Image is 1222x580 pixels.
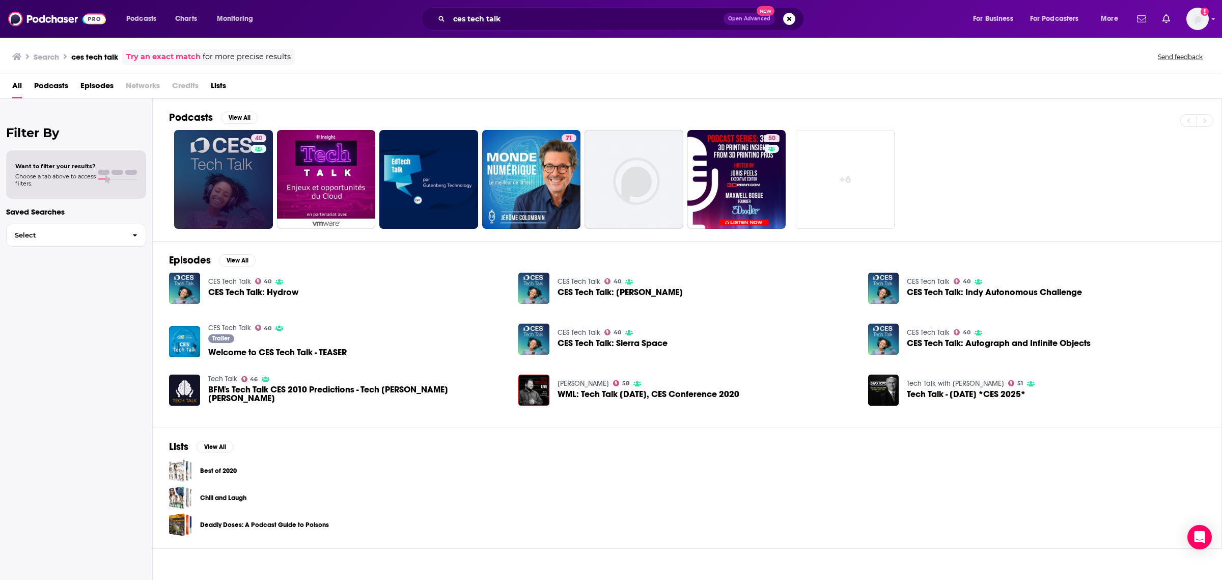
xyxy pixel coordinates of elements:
a: 58 [613,380,629,386]
a: Chill and Laugh [169,486,192,509]
button: open menu [966,11,1026,27]
a: CES Tech Talk [907,277,950,286]
img: BFM's Tech Talk CES 2010 Predictions - Tech Meister Daniel Wong [169,375,200,406]
span: 51 [1017,381,1023,386]
a: CES Tech Talk [558,328,600,337]
span: Logged in as gracewagner [1186,8,1209,30]
button: Open AdvancedNew [724,13,775,25]
span: More [1101,12,1118,26]
a: Charts [169,11,203,27]
span: 40 [264,279,271,284]
button: Send feedback [1155,52,1206,61]
span: 58 [622,381,629,386]
a: 40 [954,278,970,284]
a: 40 [255,325,272,331]
h2: Podcasts [169,111,213,124]
a: CES Tech Talk: Sierra Space [518,324,549,355]
button: View All [197,441,233,453]
h3: Search [34,52,59,62]
span: Monitoring [217,12,253,26]
a: ListsView All [169,440,233,453]
img: CES Tech Talk: Indy Autonomous Challenge [868,273,899,304]
img: CES Tech Talk: Autograph and Infinite Objects [868,324,899,355]
a: CES Tech Talk: Autograph and Infinite Objects [907,339,1091,348]
span: Tech Talk - [DATE] *CES 2025* [907,390,1025,399]
span: Podcasts [126,12,156,26]
a: Tech Talk [208,375,237,383]
a: 51 [1008,380,1023,386]
p: Saved Searches [6,207,146,217]
a: 40 [604,329,621,335]
img: WML: Tech Talk Tuesday, CES Conference 2020 [518,375,549,406]
span: Networks [126,77,160,98]
a: Podchaser - Follow, Share and Rate Podcasts [8,9,106,29]
a: CES Tech Talk [907,328,950,337]
span: 40 [614,330,621,335]
a: Tech Talk with Alan Perry [907,379,1004,388]
button: open menu [119,11,170,27]
a: Welcome to CES Tech Talk - TEASER [208,348,347,357]
span: All [12,77,22,98]
span: 71 [566,134,572,144]
button: Show profile menu [1186,8,1209,30]
span: Deadly Doses: A Podcast Guide to Poisons [169,513,192,536]
span: For Podcasters [1030,12,1079,26]
h2: Episodes [169,254,211,267]
span: 40 [963,330,970,335]
a: 40 [255,278,272,284]
img: User Profile [1186,8,1209,30]
a: EpisodesView All [169,254,256,267]
span: Choose a tab above to access filters. [15,173,96,187]
button: View All [219,254,256,267]
span: 40 [963,279,970,284]
span: Best of 2020 [169,459,192,482]
button: open menu [1094,11,1131,27]
a: Best of 2020 [200,465,237,477]
a: 46 [241,376,258,382]
span: 40 [264,326,271,331]
h3: ces tech talk [71,52,118,62]
img: CES Tech Talk: Abbott [518,273,549,304]
a: Tech Talk - Jan 11, 2024 *CES 2025* [907,390,1025,399]
h2: Lists [169,440,188,453]
a: Show notifications dropdown [1133,10,1150,28]
a: PodcastsView All [169,111,258,124]
a: CES Tech Talk: Sierra Space [558,339,668,348]
a: CES Tech Talk: Hydrow [208,288,298,297]
span: New [757,6,775,16]
span: Select [7,232,124,239]
h2: Filter By [6,125,146,140]
img: Welcome to CES Tech Talk - TEASER [169,326,200,357]
a: CES Tech Talk [208,277,251,286]
button: Select [6,224,146,247]
a: CES Tech Talk: Abbott [558,288,683,297]
span: 40 [614,279,621,284]
a: 71 [482,130,581,229]
a: Chill and Laugh [200,492,246,504]
a: Episodes [80,77,114,98]
button: open menu [1023,11,1094,27]
a: CES Tech Talk: Indy Autonomous Challenge [907,288,1082,297]
a: 40 [174,130,273,229]
span: WML: Tech Talk [DATE], CES Conference 2020 [558,390,739,399]
a: Podcasts [34,77,68,98]
a: 40 [604,278,621,284]
a: Lists [211,77,226,98]
a: Try an exact match [126,51,201,63]
a: CES Tech Talk: Hydrow [169,273,200,304]
a: Show notifications dropdown [1158,10,1174,28]
a: WML: Tech Talk Tuesday, CES Conference 2020 [558,390,739,399]
span: BFM's Tech Talk CES 2010 Predictions - Tech [PERSON_NAME] [PERSON_NAME] [208,385,507,403]
a: 50 [764,134,780,142]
